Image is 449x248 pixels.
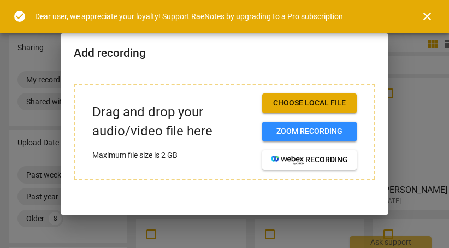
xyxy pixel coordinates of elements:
span: check_circle [13,10,26,23]
span: recording [271,155,348,166]
p: Drag and drop your audio/video file here [92,103,253,141]
button: Close [414,3,440,29]
button: Choose local file [262,93,357,113]
span: Choose local file [271,98,348,109]
span: close [421,10,434,23]
div: Dear user, we appreciate your loyalty! Support RaeNotes by upgrading to a [35,11,343,22]
span: Zoom recording [271,126,348,137]
a: Pro subscription [287,12,343,21]
p: Maximum file size is 2 GB [92,150,253,161]
button: Zoom recording [262,122,357,141]
button: recording [262,150,357,170]
h2: Add recording [74,46,375,60]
